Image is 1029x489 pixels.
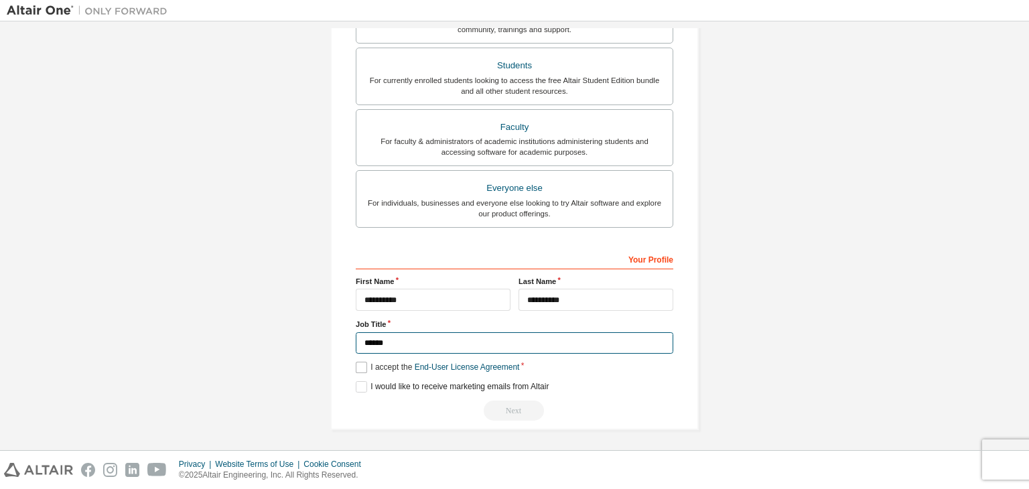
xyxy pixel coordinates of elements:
div: Everyone else [364,179,665,198]
div: Students [364,56,665,75]
div: Faculty [364,118,665,137]
label: Last Name [519,276,673,287]
label: First Name [356,276,510,287]
p: © 2025 Altair Engineering, Inc. All Rights Reserved. [179,470,369,481]
a: End-User License Agreement [415,362,520,372]
img: Altair One [7,4,174,17]
img: instagram.svg [103,463,117,477]
div: Your Profile [356,248,673,269]
label: I would like to receive marketing emails from Altair [356,381,549,393]
div: Cookie Consent [303,459,368,470]
label: Job Title [356,319,673,330]
img: facebook.svg [81,463,95,477]
div: Privacy [179,459,215,470]
div: Website Terms of Use [215,459,303,470]
img: altair_logo.svg [4,463,73,477]
img: linkedin.svg [125,463,139,477]
div: For currently enrolled students looking to access the free Altair Student Edition bundle and all ... [364,75,665,96]
div: For individuals, businesses and everyone else looking to try Altair software and explore our prod... [364,198,665,219]
div: Read and acccept EULA to continue [356,401,673,421]
img: youtube.svg [147,463,167,477]
label: I accept the [356,362,519,373]
div: For faculty & administrators of academic institutions administering students and accessing softwa... [364,136,665,157]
